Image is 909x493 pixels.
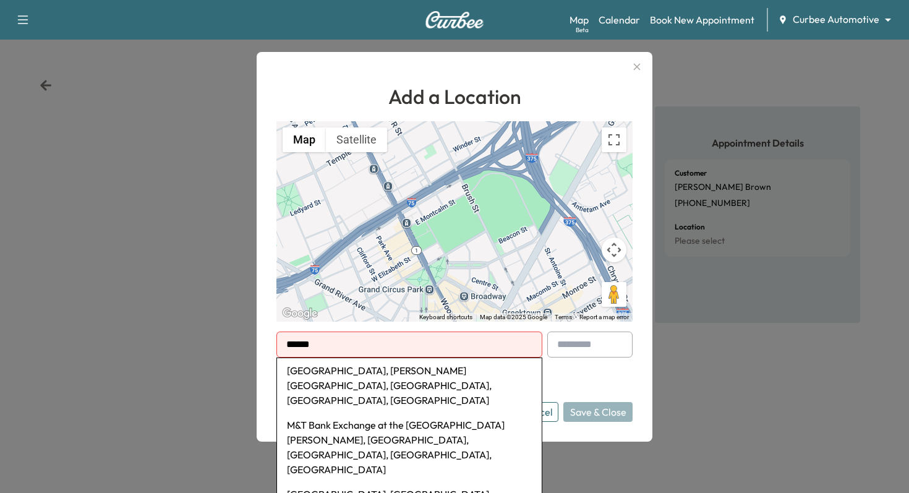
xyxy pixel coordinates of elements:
[599,12,640,27] a: Calendar
[579,314,629,320] a: Report a map error
[570,12,589,27] a: MapBeta
[602,127,626,152] button: Toggle fullscreen view
[277,358,542,413] li: [GEOGRAPHIC_DATA], [PERSON_NAME][GEOGRAPHIC_DATA], [GEOGRAPHIC_DATA], [GEOGRAPHIC_DATA], [GEOGRAP...
[277,413,542,482] li: M&T Bank Exchange at the [GEOGRAPHIC_DATA][PERSON_NAME], [GEOGRAPHIC_DATA], [GEOGRAPHIC_DATA], [G...
[793,12,879,27] span: Curbee Automotive
[276,82,633,111] h1: Add a Location
[280,306,320,322] a: Open this area in Google Maps (opens a new window)
[602,238,626,262] button: Map camera controls
[283,127,326,152] button: Show street map
[480,314,547,320] span: Map data ©2025 Google
[602,282,626,307] button: Drag Pegman onto the map to open Street View
[419,313,472,322] button: Keyboard shortcuts
[576,25,589,35] div: Beta
[280,306,320,322] img: Google
[650,12,754,27] a: Book New Appointment
[555,314,572,320] a: Terms (opens in new tab)
[425,11,484,28] img: Curbee Logo
[326,127,387,152] button: Show satellite imagery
